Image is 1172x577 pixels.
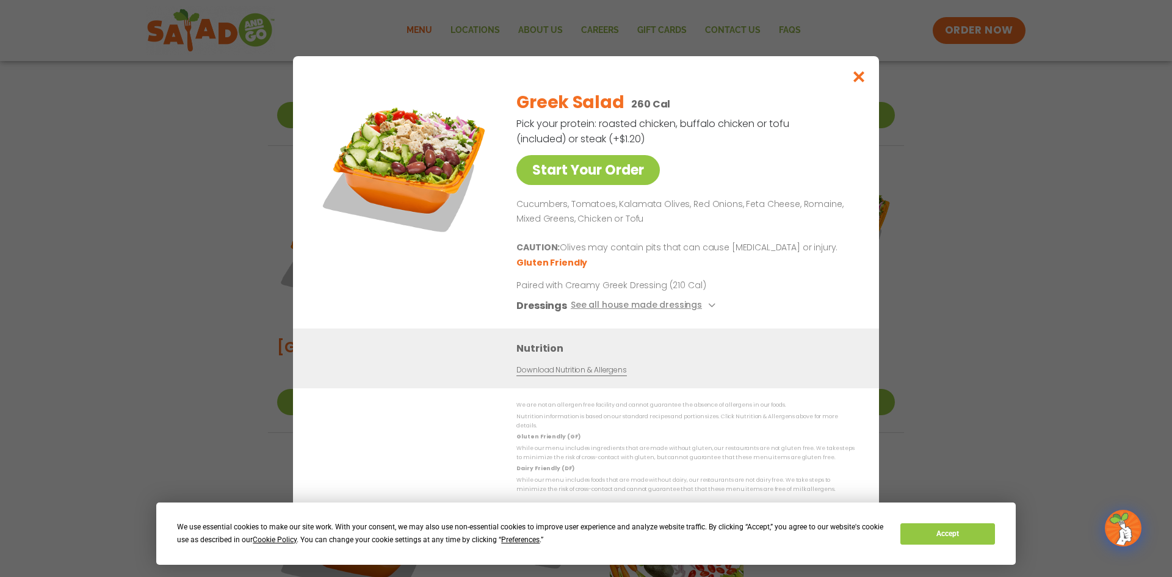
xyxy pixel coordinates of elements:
[516,341,861,357] h3: Nutrition
[516,280,742,292] p: Paired with Creamy Greek Dressing (210 Cal)
[177,521,886,546] div: We use essential cookies to make our site work. With your consent, we may also use non-essential ...
[156,503,1016,565] div: Cookie Consent Prompt
[516,444,855,463] p: While our menu includes ingredients that are made without gluten, our restaurants are not gluten ...
[516,434,580,441] strong: Gluten Friendly (GF)
[900,523,994,545] button: Accept
[516,401,855,410] p: We are not an allergen free facility and cannot guarantee the absence of allergens in our foods.
[501,535,540,544] span: Preferences
[516,155,660,185] a: Start Your Order
[516,90,624,115] h2: Greek Salad
[516,197,850,227] p: Cucumbers, Tomatoes, Kalamata Olives, Red Onions, Feta Cheese, Romaine, Mixed Greens, Chicken or ...
[516,241,850,256] p: Olives may contain pits that can cause [MEDICAL_DATA] or injury.
[1106,511,1140,545] img: wpChatIcon
[320,81,491,252] img: Featured product photo for Greek Salad
[571,299,719,314] button: See all house made dressings
[516,465,574,473] strong: Dairy Friendly (DF)
[516,476,855,495] p: While our menu includes foods that are made without dairy, our restaurants are not dairy free. We...
[516,116,791,147] p: Pick your protein: roasted chicken, buffalo chicken or tofu (included) or steak (+$1.20)
[631,96,670,112] p: 260 Cal
[516,365,626,377] a: Download Nutrition & Allergens
[516,257,589,270] li: Gluten Friendly
[516,299,567,314] h3: Dressings
[516,242,560,254] b: CAUTION:
[839,56,879,97] button: Close modal
[253,535,297,544] span: Cookie Policy
[516,412,855,431] p: Nutrition information is based on our standard recipes and portion sizes. Click Nutrition & Aller...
